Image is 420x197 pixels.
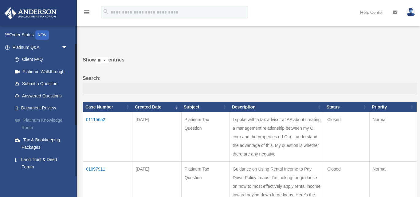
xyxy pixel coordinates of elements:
[4,29,77,41] a: Order StatusNEW
[230,102,324,112] th: Description: activate to sort column ascending
[369,102,417,112] th: Priority: activate to sort column ascending
[35,30,49,40] div: NEW
[4,41,77,53] a: Platinum Q&Aarrow_drop_down
[9,102,77,114] a: Document Review
[9,134,77,153] a: Tax & Bookkeeping Packages
[369,112,417,162] td: Normal
[9,78,77,90] a: Submit a Question
[61,41,74,54] span: arrow_drop_down
[83,102,132,112] th: Case Number: activate to sort column ascending
[9,114,77,134] a: Platinum Knowledge Room
[132,112,181,162] td: [DATE]
[324,102,370,112] th: Status: activate to sort column ascending
[83,74,417,94] label: Search:
[3,7,58,19] img: Anderson Advisors Platinum Portal
[324,112,370,162] td: Closed
[83,11,90,16] a: menu
[9,65,77,78] a: Platinum Walkthrough
[9,173,77,185] a: Portal Feedback
[181,102,230,112] th: Subject: activate to sort column ascending
[83,9,90,16] i: menu
[9,53,77,66] a: Client FAQ
[132,102,181,112] th: Created Date: activate to sort column ascending
[103,8,109,15] i: search
[83,112,132,162] td: 01115652
[181,112,230,162] td: Platinum Tax Question
[406,8,415,17] img: User Pic
[9,153,77,173] a: Land Trust & Deed Forum
[230,112,324,162] td: I spoke with a tax advisor at AA about creating a management relationship between my C corp and t...
[83,56,417,70] label: Show entries
[83,83,417,94] input: Search:
[96,57,108,64] select: Showentries
[9,90,74,102] a: Answered Questions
